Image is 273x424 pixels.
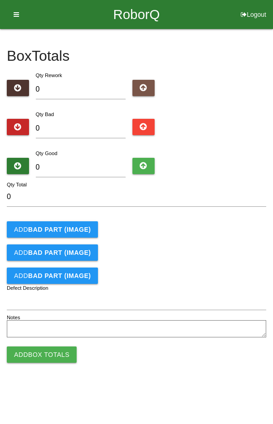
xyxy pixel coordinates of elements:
b: BAD PART (IMAGE) [28,249,91,256]
label: Qty Rework [36,73,62,78]
button: AddBox Totals [7,346,77,363]
label: Qty Bad [36,112,54,117]
h4: Box Totals [7,48,266,64]
b: BAD PART (IMAGE) [28,226,91,233]
button: AddBAD PART (IMAGE) [7,221,98,238]
label: Notes [7,314,20,322]
b: BAD PART (IMAGE) [28,272,91,279]
button: AddBAD PART (IMAGE) [7,268,98,284]
label: Qty Total [7,181,27,189]
label: Qty Good [36,151,58,156]
label: Defect Description [7,284,49,292]
button: AddBAD PART (IMAGE) [7,244,98,261]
